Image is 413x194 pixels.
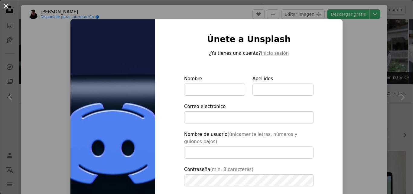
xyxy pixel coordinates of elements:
[184,75,245,96] label: Nombre
[184,103,314,123] label: Correo electrónico
[184,50,314,57] p: ¿Ya tienes una cuenta?
[184,166,314,186] label: Contraseña
[184,146,314,159] input: Nombre de usuario(únicamente letras, números y guiones bajos)
[184,84,245,96] input: Nombre
[252,84,314,96] input: Apellidos
[261,50,289,57] button: Inicia sesión
[184,132,297,144] span: (únicamente letras, números y guiones bajos)
[252,75,314,96] label: Apellidos
[184,111,314,123] input: Correo electrónico
[210,167,253,172] span: (mín. 8 caracteres)
[184,34,314,45] h1: Únete a Unsplash
[184,174,314,186] input: Contraseña(mín. 8 caracteres)
[184,131,314,159] label: Nombre de usuario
